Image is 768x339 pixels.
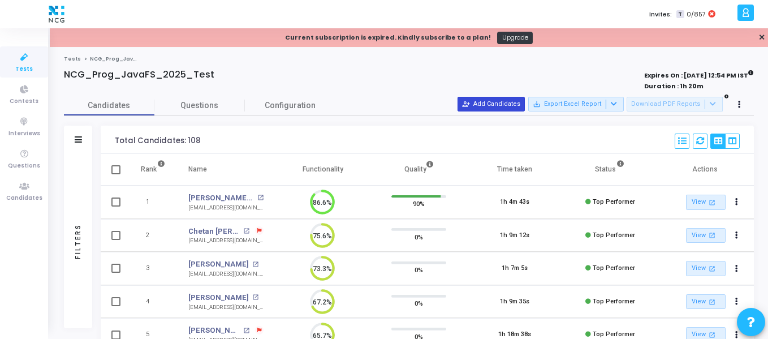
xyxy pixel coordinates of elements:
[188,163,207,175] div: Name
[758,32,765,44] a: ✕
[73,179,83,303] div: Filters
[243,228,249,234] mat-icon: open_in_new
[562,154,658,186] th: Status
[129,252,177,285] td: 3
[90,55,179,62] span: NCG_Prog_JavaFS_2025_Test
[593,198,635,205] span: Top Performer
[10,97,38,106] span: Contests
[627,97,723,111] button: Download PDF Reports
[415,231,423,242] span: 0%
[593,264,635,272] span: Top Performer
[687,10,706,19] span: 0/857
[707,297,717,307] mat-icon: open_in_new
[676,10,684,19] span: T
[8,129,40,139] span: Interviews
[129,186,177,219] td: 1
[129,285,177,319] td: 4
[252,294,258,301] mat-icon: open_in_new
[644,68,754,80] strong: Expires On : [DATE] 12:54 PM IST
[265,100,316,111] span: Configuration
[528,97,624,111] button: Export Excel Report
[729,261,745,277] button: Actions
[371,154,467,186] th: Quality
[593,231,635,239] span: Top Performer
[188,325,240,336] a: [PERSON_NAME]
[462,100,470,108] mat-icon: person_add_alt
[729,195,745,211] button: Actions
[129,154,177,186] th: Rank
[413,198,425,209] span: 90%
[188,270,264,278] div: [EMAIL_ADDRESS][DOMAIN_NAME]
[257,195,264,201] mat-icon: open_in_new
[707,198,717,207] mat-icon: open_in_new
[64,55,81,62] a: Tests
[129,219,177,252] td: 2
[686,294,726,310] a: View
[686,195,726,210] a: View
[64,100,154,111] span: Candidates
[658,154,754,186] th: Actions
[15,65,33,74] span: Tests
[243,328,249,334] mat-icon: open_in_new
[686,228,726,243] a: View
[458,97,525,111] button: Add Candidates
[275,154,370,186] th: Functionality
[188,303,264,312] div: [EMAIL_ADDRESS][DOMAIN_NAME]
[707,264,717,273] mat-icon: open_in_new
[415,298,423,309] span: 0%
[533,100,541,108] mat-icon: save_alt
[415,264,423,276] span: 0%
[729,228,745,243] button: Actions
[8,161,40,171] span: Questions
[64,69,214,80] h4: NCG_Prog_JavaFS_2025_Test
[500,198,529,207] div: 1h 4m 43s
[710,134,740,149] div: View Options
[502,264,528,273] div: 1h 7m 5s
[500,231,529,241] div: 1h 9m 12s
[497,163,532,175] div: Time taken
[252,261,258,268] mat-icon: open_in_new
[593,298,635,305] span: Top Performer
[64,55,754,63] nav: breadcrumb
[644,81,704,91] strong: Duration : 1h 20m
[707,230,717,240] mat-icon: open_in_new
[285,33,491,42] div: Current subscription is expired. Kindly subscribe to a plan!
[188,192,254,204] a: [PERSON_NAME][DEMOGRAPHIC_DATA]
[729,294,745,310] button: Actions
[46,3,67,25] img: logo
[154,100,245,111] span: Questions
[6,194,42,203] span: Candidates
[188,259,249,270] a: [PERSON_NAME]
[115,136,200,145] div: Total Candidates: 108
[686,261,726,276] a: View
[188,292,249,303] a: [PERSON_NAME]
[497,32,533,44] a: Upgrade
[500,297,529,307] div: 1h 9m 35s
[188,237,264,245] div: [EMAIL_ADDRESS][DOMAIN_NAME]
[188,204,264,212] div: [EMAIL_ADDRESS][DOMAIN_NAME]
[649,10,672,19] label: Invites:
[188,226,240,237] a: Chetan [PERSON_NAME]
[593,331,635,338] span: Top Performer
